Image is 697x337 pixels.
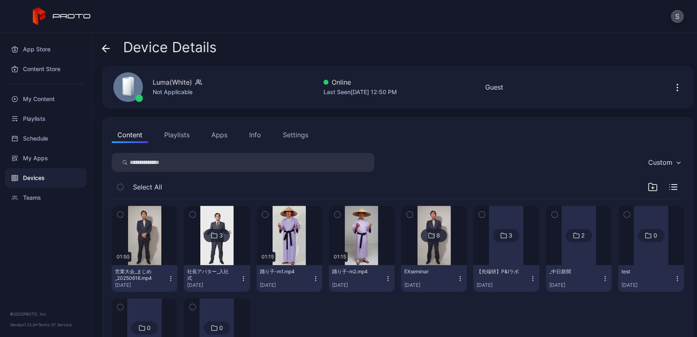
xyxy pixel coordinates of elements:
[5,39,87,59] a: App Store
[257,265,322,292] button: 踊り子-m1.mp4[DATE]
[404,282,457,289] div: [DATE]
[260,268,305,275] div: 踊り子-m1.mp4
[147,324,151,332] div: 0
[581,232,585,239] div: 2
[243,127,267,143] button: Info
[10,322,38,327] span: Version 1.12.0 •
[123,39,217,55] span: Device Details
[644,153,684,172] button: Custom
[329,265,394,292] button: 踊り子-m2.mp4[DATE]
[219,324,223,332] div: 0
[5,89,87,109] a: My Content
[618,265,684,292] button: test[DATE]
[5,148,87,168] a: My Apps
[187,268,232,282] div: 社長アバター_入社式
[436,232,440,239] div: 8
[549,282,602,289] div: [DATE]
[206,127,233,143] button: Apps
[404,268,449,275] div: EXseminar
[332,268,377,275] div: 踊り子-m2.mp4
[485,82,503,92] div: Guest
[653,232,657,239] div: 0
[260,282,312,289] div: [DATE]
[509,232,512,239] div: 3
[332,282,385,289] div: [DATE]
[153,77,192,87] div: Luma(White)
[5,168,87,188] a: Devices
[10,311,82,317] div: © 2025 PROTO, Inc.
[112,127,148,143] button: Content
[546,265,612,292] button: _中日新聞[DATE]
[153,87,202,97] div: Not Applicable
[277,127,314,143] button: Settings
[323,77,397,87] div: Online
[219,232,223,239] div: 3
[621,282,674,289] div: [DATE]
[5,59,87,79] a: Content Store
[184,265,250,292] button: 社長アバター_入社式[DATE]
[38,322,72,327] a: Terms Of Service
[115,282,167,289] div: [DATE]
[187,282,240,289] div: [DATE]
[283,130,308,140] div: Settings
[473,265,539,292] button: 【先端研】P&Iラボ[DATE]
[549,268,594,275] div: _中日新聞
[477,268,522,275] div: 【先端研】P&Iラボ
[401,265,467,292] button: EXseminar[DATE]
[5,129,87,148] a: Schedule
[158,127,195,143] button: Playlists
[671,10,684,23] button: S
[5,188,87,208] a: Teams
[112,265,177,292] button: 営業大会_まじめ_20250616.mp4[DATE]
[323,87,397,97] div: Last Seen [DATE] 12:50 PM
[648,158,672,166] div: Custom
[115,268,160,282] div: 営業大会_まじめ_20250616.mp4
[621,268,667,275] div: test
[133,182,162,192] span: Select All
[249,130,261,140] div: Info
[5,109,87,129] a: Playlists
[477,282,529,289] div: [DATE]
